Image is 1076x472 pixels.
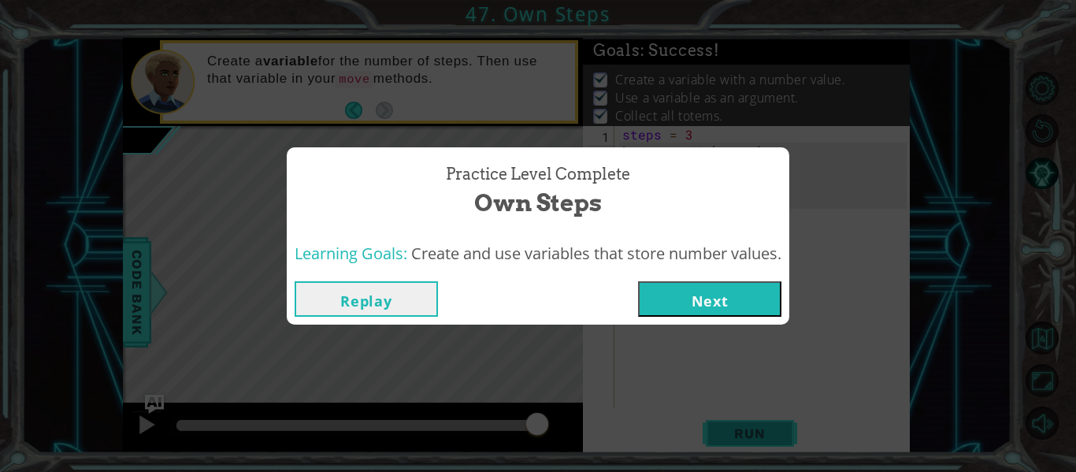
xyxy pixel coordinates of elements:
[411,243,781,264] span: Create and use variables that store number values.
[638,281,781,317] button: Next
[474,186,602,220] span: Own Steps
[446,163,630,186] span: Practice Level Complete
[295,243,407,264] span: Learning Goals:
[295,281,438,317] button: Replay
